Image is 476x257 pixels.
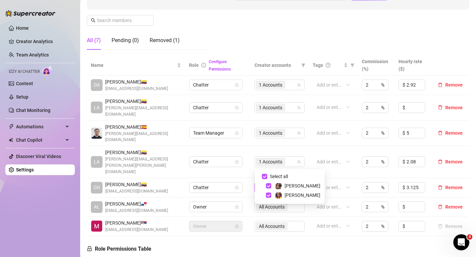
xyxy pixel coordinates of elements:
span: lock [235,160,239,164]
th: Commission (%) [358,55,394,76]
span: Remove [445,82,463,88]
span: delete [438,185,443,190]
span: info-circle [201,63,206,68]
span: team [297,131,301,135]
span: 1 Accounts [256,158,285,166]
span: DA [94,81,100,89]
span: delete [438,105,443,110]
img: Andrea [276,192,282,199]
img: logo-BBDzfeDw.svg [5,10,55,17]
span: Creator accounts [255,61,299,69]
span: lock [87,246,92,251]
span: question-circle [326,63,330,68]
span: delete [438,131,443,135]
span: delete [438,205,443,209]
a: Home [16,25,29,31]
span: filter [301,63,305,67]
iframe: Intercom live chat [453,234,469,250]
button: Remove [435,81,465,89]
span: Owner [193,221,239,231]
span: lock [235,205,239,209]
span: Remove [445,105,463,110]
span: Role [189,62,199,68]
span: 1 Accounts [259,158,282,165]
span: Remove [445,130,463,136]
span: [EMAIL_ADDRESS][DOMAIN_NAME] [105,208,168,214]
span: lock [235,131,239,135]
span: 3 [467,234,472,240]
span: Automations [16,121,63,132]
span: lock [235,185,239,189]
img: Chat Copilot [9,138,13,142]
div: All (7) [87,36,101,44]
span: 1 Accounts [256,129,285,137]
span: Remove [445,204,463,210]
span: 1 Accounts [256,81,285,89]
button: Remove [435,203,465,211]
span: [PERSON_NAME] 🇷🇸 [105,219,168,227]
span: [PERSON_NAME][EMAIL_ADDRESS][DOMAIN_NAME] [105,131,181,143]
span: lock [235,83,239,87]
span: LA [94,104,100,111]
span: Select tree node [266,192,271,198]
button: Remove [435,158,465,166]
th: Hourly rate ($) [394,55,431,76]
span: [PERSON_NAME][EMAIL_ADDRESS][DOMAIN_NAME] [105,105,181,118]
span: [PERSON_NAME] [285,192,320,198]
span: [EMAIL_ADDRESS][DOMAIN_NAME] [105,188,168,195]
button: Remove [435,222,465,230]
span: Remove [445,159,463,164]
span: [PERSON_NAME] 🇵🇦 [105,200,168,208]
span: lock [235,224,239,228]
a: Content [16,81,33,86]
a: Team Analytics [16,52,49,57]
span: [PERSON_NAME] 🇨🇴 [105,98,181,105]
span: Select all [267,173,291,180]
span: search [91,18,96,23]
div: Removed (1) [150,36,180,44]
span: [PERSON_NAME] 🇨🇴 [105,149,181,156]
span: filter [350,63,354,67]
img: Dani [276,183,282,189]
a: Setup [16,94,28,100]
span: lock [235,106,239,110]
span: Owner [193,202,239,212]
span: CH [94,184,100,191]
span: 1 Accounts [259,81,282,89]
span: 1 Accounts [259,104,282,111]
span: [PERSON_NAME] 🇨🇴 [105,181,168,188]
h5: Role Permissions Table [87,245,151,253]
span: delete [438,83,443,87]
span: Team Manager [193,128,239,138]
th: Name [87,55,185,76]
img: Steven Gonzalez [91,128,102,139]
span: LA [94,158,100,165]
span: Name [91,61,176,69]
span: Chatter [193,157,239,167]
a: Discover Viral Videos [16,154,61,159]
span: AL [94,203,100,211]
span: 1 Accounts [259,129,282,137]
span: Chatter [193,80,239,90]
span: Tags [313,61,323,69]
span: filter [300,60,307,70]
span: [PERSON_NAME] [285,183,320,188]
span: [PERSON_NAME] 🇪🇸 [105,123,181,131]
span: [PERSON_NAME] 🇨🇴 [105,78,168,86]
button: Remove [435,104,465,112]
span: Select tree node [266,183,271,188]
span: Izzy AI Chatter [9,69,40,75]
input: Search members [97,17,144,24]
span: Remove [445,185,463,190]
span: filter [349,60,356,70]
span: thunderbolt [9,124,14,129]
a: Chat Monitoring [16,108,50,113]
div: Pending (0) [112,36,139,44]
a: Settings [16,167,34,172]
span: delete [438,159,443,164]
button: Remove [435,129,465,137]
span: team [297,160,301,164]
button: Remove [435,183,465,191]
span: [EMAIL_ADDRESS][DOMAIN_NAME] [105,227,168,233]
span: team [297,106,301,110]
